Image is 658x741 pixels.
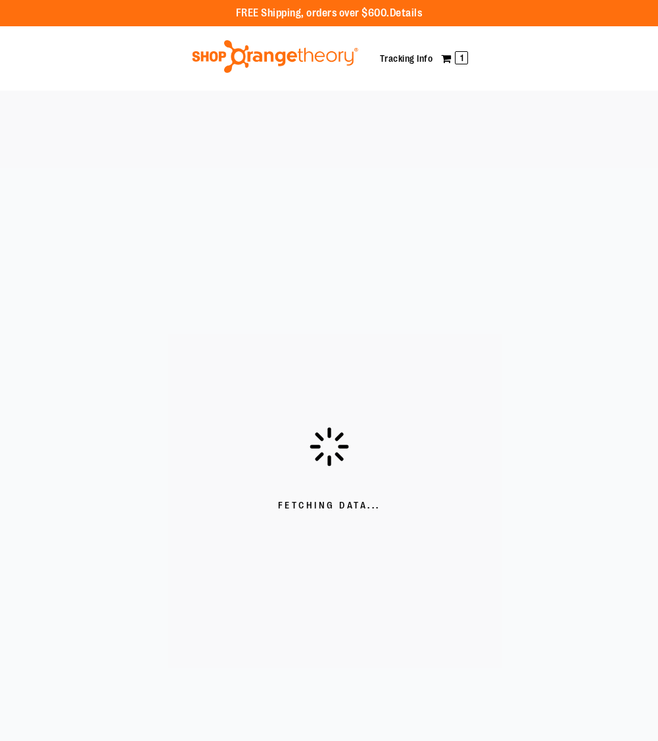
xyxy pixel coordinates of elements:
[236,6,423,21] p: FREE Shipping, orders over $600.
[390,7,423,19] a: Details
[278,499,381,512] span: Fetching Data...
[455,51,468,64] span: 1
[190,40,360,73] img: Shop Orangetheory
[380,53,433,64] a: Tracking Info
